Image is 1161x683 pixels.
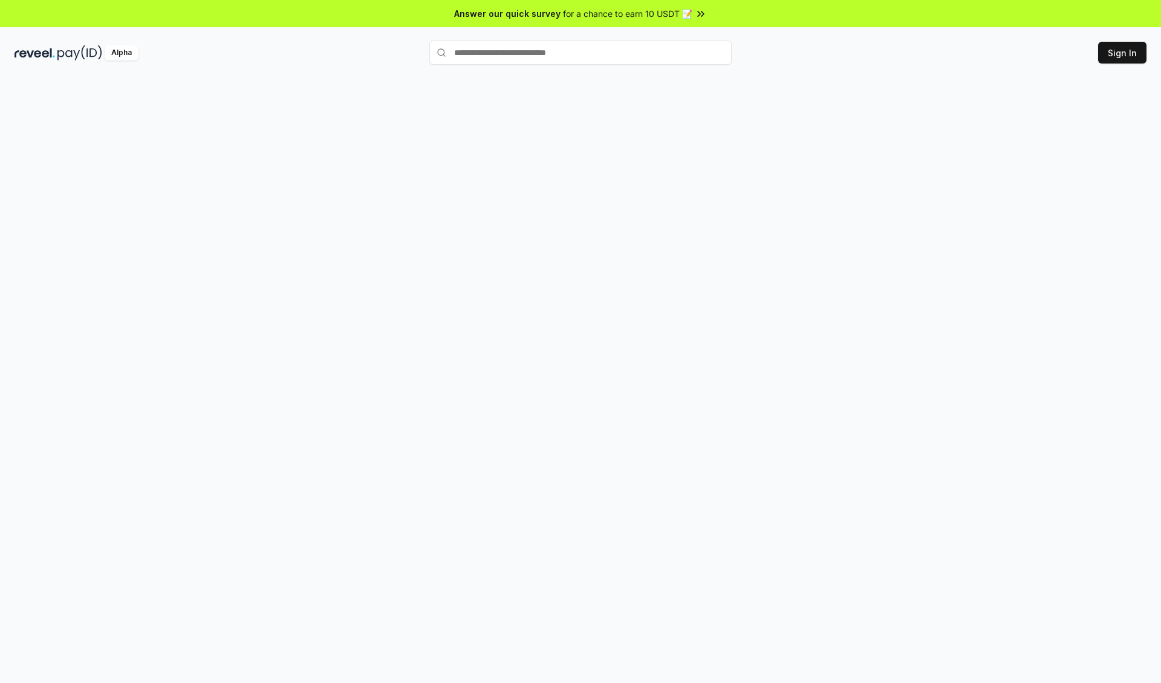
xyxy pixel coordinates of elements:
span: Answer our quick survey [454,7,561,20]
img: pay_id [57,45,102,60]
span: for a chance to earn 10 USDT 📝 [563,7,692,20]
img: reveel_dark [15,45,55,60]
button: Sign In [1098,42,1146,64]
div: Alpha [105,45,138,60]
